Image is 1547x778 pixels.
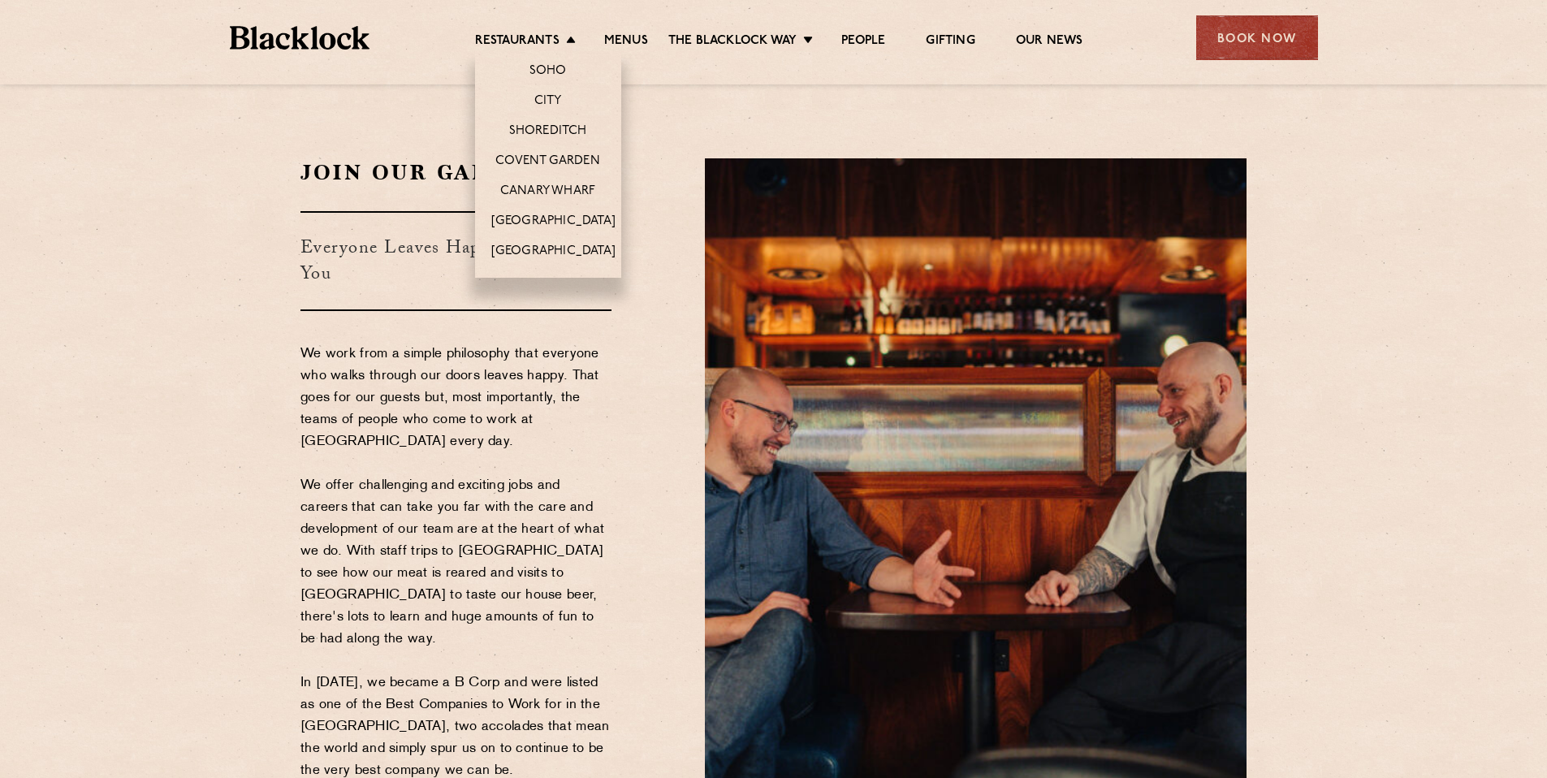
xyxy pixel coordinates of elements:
[475,33,560,51] a: Restaurants
[668,33,797,51] a: The Blacklock Way
[230,26,370,50] img: BL_Textured_Logo-footer-cropped.svg
[926,33,974,51] a: Gifting
[300,211,611,311] h3: Everyone Leaves Happy, Including You
[604,33,648,51] a: Menus
[529,63,567,81] a: Soho
[491,214,616,231] a: [GEOGRAPHIC_DATA]
[1196,15,1318,60] div: Book Now
[1016,33,1083,51] a: Our News
[500,184,595,201] a: Canary Wharf
[491,244,616,261] a: [GEOGRAPHIC_DATA]
[509,123,587,141] a: Shoreditch
[841,33,885,51] a: People
[534,93,562,111] a: City
[300,158,611,187] h2: Join Our Gang
[495,153,600,171] a: Covent Garden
